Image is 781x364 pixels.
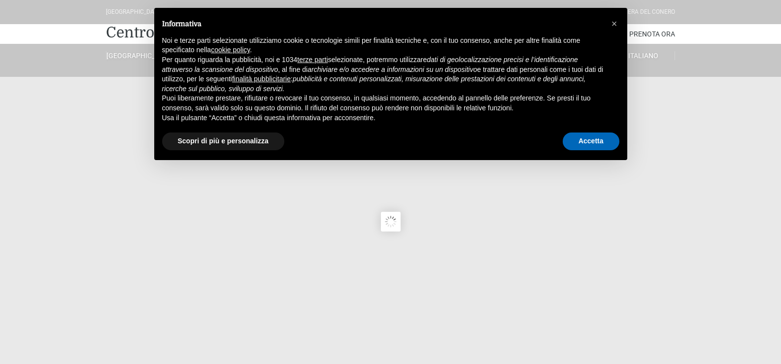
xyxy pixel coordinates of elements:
a: Prenota Ora [629,24,675,44]
li: Miglior prezzo garantito [398,4,460,20]
div: Riviera Del Conero [617,7,675,17]
span: Italiano [628,52,658,60]
p: Per quanto riguarda la pubblicità, noi e 1034 selezionate, potremmo utilizzare , al fine di e tra... [162,55,604,94]
em: pubblicità e contenuti personalizzati, misurazione delle prestazioni dei contenuti e degli annunc... [162,75,586,93]
button: Accetta [563,132,619,150]
a: [GEOGRAPHIC_DATA] [106,51,169,60]
span: 283 [348,4,357,11]
button: finalità pubblicitarie [232,74,291,84]
p: Usa il pulsante “Accetta” o chiudi questa informativa per acconsentire. [162,113,604,123]
div: MM [32,19,59,29]
button: terze parti [297,55,328,65]
li: Pagamento sicuro [398,28,460,36]
span: Scopri il nostro miglior prezzo! [154,9,194,34]
em: dati di geolocalizzazione precisi e l’identificazione attraverso la scansione del dispositivo [162,56,578,73]
span: Codice Promo [469,3,540,19]
div: [GEOGRAPHIC_DATA] [106,7,163,17]
em: archiviare e/o accedere a informazioni su un dispositivo [307,66,477,73]
button: Scopri di più e personalizza [162,132,284,150]
a: ( recensioni) [346,4,383,11]
span: 7.8 [322,2,342,23]
div: MM [66,19,92,29]
li: Assistenza clienti [398,20,460,28]
div: DD [70,4,87,16]
a: Italiano [612,51,675,60]
p: Puoi liberamente prestare, rifiutare o revocare il tuo consenso, in qualsiasi momento, accedendo ... [162,94,604,113]
a: cookie policy [211,46,250,54]
span: Prenota [217,16,255,28]
span: × [611,18,617,29]
button: Chiudi questa informativa [607,16,622,32]
h2: Informativa [162,20,604,28]
p: Noi e terze parti selezionate utilizziamo cookie o tecnologie simili per finalità tecniche e, con... [162,36,604,55]
a: Centro Vacanze De Angelis [106,23,296,42]
div: DD [37,4,54,16]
